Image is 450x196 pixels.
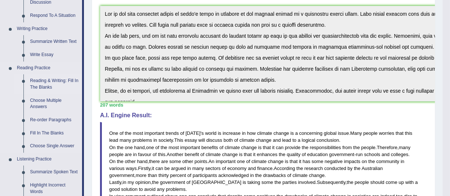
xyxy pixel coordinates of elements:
[364,152,380,157] span: schools
[155,166,163,171] span: can
[222,152,238,157] span: change
[27,9,82,22] a: Respond To A Situation
[325,159,343,164] span: negative
[109,152,123,157] span: people
[257,166,273,171] span: finance
[138,166,151,171] span: Firstly
[243,180,246,185] span: is
[227,166,247,171] span: economy
[329,152,354,157] span: government
[324,166,346,171] span: conducted
[248,166,256,171] span: and
[307,152,328,157] span: education
[139,186,143,192] span: to
[247,130,256,136] span: how
[152,180,159,185] span: the
[198,137,205,143] span: will
[239,137,254,143] span: climate
[27,114,82,127] a: Re-order Paragraphs
[376,159,399,164] span: community
[225,145,240,150] span: climate
[241,145,257,150] span: change
[377,145,397,150] span: Therefore
[396,130,404,136] span: that
[273,130,289,136] span: change
[109,180,121,185] span: Lastly
[246,159,250,164] span: of
[289,159,298,164] span: that
[258,145,261,150] span: is
[256,137,272,143] span: change
[174,137,184,143] span: This
[356,152,363,157] span: run
[362,159,367,164] span: on
[109,137,118,143] span: lead
[401,159,404,164] span: in
[257,152,277,157] span: enhances
[379,130,394,136] span: worries
[135,180,151,185] span: opinion
[299,130,322,136] span: concerning
[355,180,369,185] span: people
[117,159,123,164] span: the
[415,180,418,185] span: a
[317,137,339,143] span: conclusion
[311,159,323,164] span: some
[119,130,123,136] span: of
[353,145,360,150] span: the
[165,166,170,171] span: be
[285,145,300,150] span: provide
[347,180,353,185] span: the
[298,137,300,143] span: a
[255,173,262,178] span: the
[234,137,238,143] span: of
[273,137,281,143] span: and
[123,180,126,185] span: in
[342,145,352,150] span: from
[253,152,256,157] span: it
[222,166,226,171] span: of
[405,130,412,136] span: this
[218,130,221,136] span: is
[27,35,82,48] a: Summarize Written Text
[27,140,82,153] a: Choose Single Answer
[109,186,120,192] span: good
[14,22,82,36] a: Writing Practice
[206,137,222,143] span: discuss
[299,159,302,164] span: it
[125,145,133,150] span: one
[224,137,233,143] span: both
[180,145,200,150] span: important
[27,166,82,179] a: Summarize Spoken Text
[154,137,157,143] span: in
[244,152,252,157] span: that
[137,159,148,164] span: hand
[193,173,217,178] span: participants
[166,186,185,192] span: problems
[361,145,376,150] span: people
[399,145,410,150] span: many
[239,152,242,157] span: is
[287,173,291,178] span: of
[192,166,204,171] span: many
[27,74,82,94] a: Reading & Writing: Fill In The Blanks
[370,180,384,185] span: should
[274,166,295,171] span: According
[109,159,115,164] span: On
[134,145,145,150] span: hand
[169,159,181,164] span: some
[237,159,245,164] span: one
[148,173,157,178] span: than
[247,180,260,185] span: taking
[125,159,136,164] span: other
[354,166,361,171] span: the
[153,152,157,157] span: of
[216,159,236,164] span: important
[125,152,132,157] span: are
[205,130,217,136] span: world
[324,130,337,136] span: global
[192,180,241,185] span: [GEOGRAPHIC_DATA]
[100,101,427,108] div: 207 words
[291,130,294,136] span: is
[263,145,271,150] span: that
